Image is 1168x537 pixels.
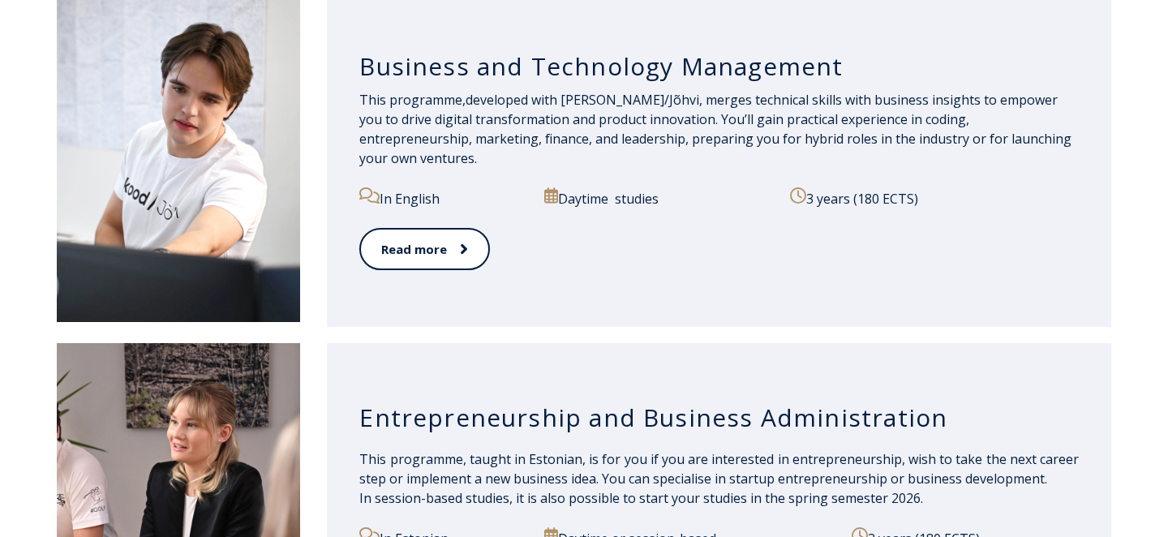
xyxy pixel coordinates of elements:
p: 3 years (180 ECTS) [790,187,1079,208]
p: Daytime studies [544,187,771,208]
span: This programme, taught in Estonian, is for you if you are interested in entrepreneurship, wish to... [359,450,1079,507]
p: developed with [PERSON_NAME]/Jõhvi, merges technical skills with business insights to empower you... [359,90,1079,168]
span: This programme, [359,91,466,109]
h3: Entrepreneurship and Business Administration [359,402,1079,433]
p: In English [359,187,526,208]
a: Read more [359,228,490,271]
h3: Business and Technology Management [359,51,1079,82]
